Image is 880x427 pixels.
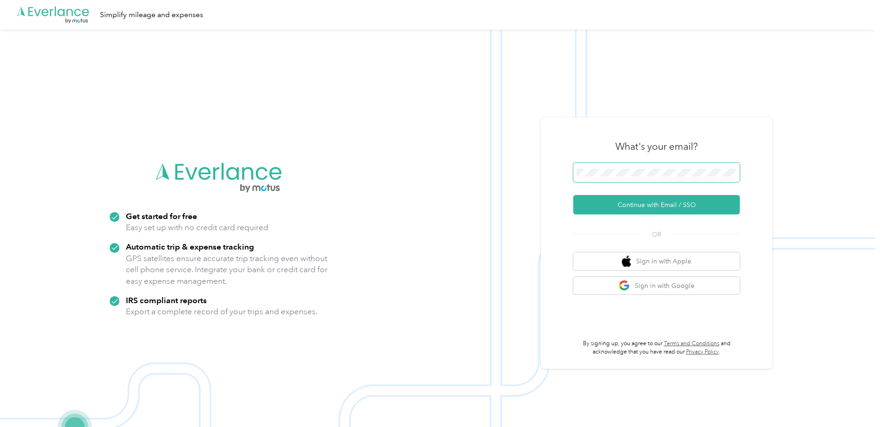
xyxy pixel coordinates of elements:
button: google logoSign in with Google [573,277,740,295]
img: google logo [619,280,630,292]
p: GPS satellites ensure accurate trip tracking even without cell phone service. Integrate your bank... [126,253,328,287]
div: Simplify mileage and expenses [100,9,203,21]
strong: IRS compliant reports [126,295,207,305]
button: Continue with Email / SSO [573,195,740,214]
img: apple logo [622,256,631,267]
a: Terms and Conditions [664,340,719,347]
p: Export a complete record of your trips and expenses. [126,306,317,317]
strong: Automatic trip & expense tracking [126,242,254,251]
strong: Get started for free [126,211,197,221]
span: OR [640,230,673,239]
button: apple logoSign in with Apple [573,252,740,270]
p: Easy set up with no credit card required [126,222,268,233]
p: By signing up, you agree to our and acknowledge that you have read our . [573,340,740,356]
h3: What's your email? [615,140,698,153]
a: Privacy Policy [686,348,719,355]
